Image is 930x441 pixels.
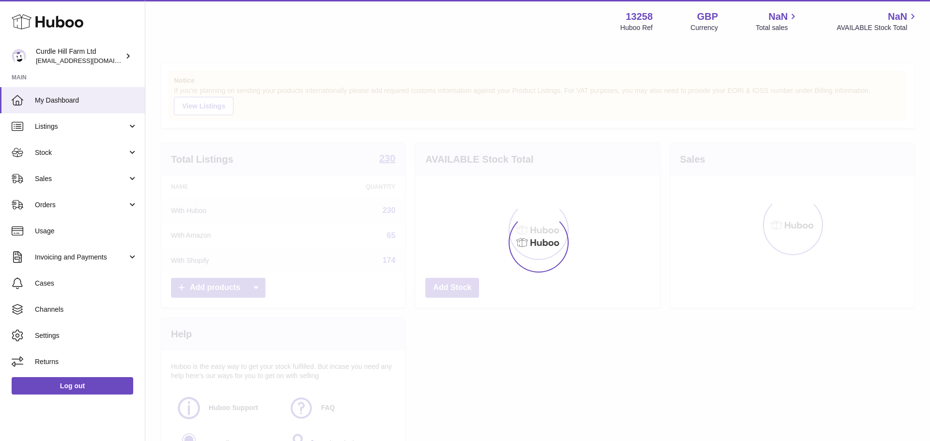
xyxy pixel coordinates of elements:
[35,96,138,105] span: My Dashboard
[35,148,127,157] span: Stock
[837,23,918,32] span: AVAILABLE Stock Total
[756,10,799,32] a: NaN Total sales
[35,305,138,314] span: Channels
[768,10,788,23] span: NaN
[35,331,138,340] span: Settings
[35,253,127,262] span: Invoicing and Payments
[691,23,718,32] div: Currency
[36,47,123,65] div: Curdle Hill Farm Ltd
[36,57,142,64] span: [EMAIL_ADDRESS][DOMAIN_NAME]
[888,10,907,23] span: NaN
[12,49,26,63] img: internalAdmin-13258@internal.huboo.com
[620,23,653,32] div: Huboo Ref
[697,10,718,23] strong: GBP
[626,10,653,23] strong: 13258
[35,279,138,288] span: Cases
[35,357,138,366] span: Returns
[35,122,127,131] span: Listings
[12,377,133,395] a: Log out
[35,200,127,210] span: Orders
[35,174,127,183] span: Sales
[756,23,799,32] span: Total sales
[837,10,918,32] a: NaN AVAILABLE Stock Total
[35,227,138,236] span: Usage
